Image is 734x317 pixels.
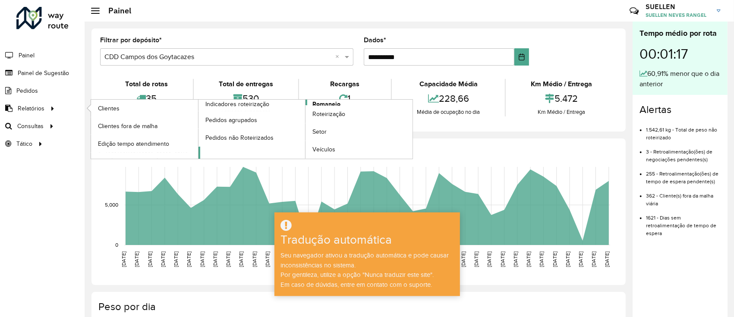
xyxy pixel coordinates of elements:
[18,105,44,112] font: Relatórios
[554,93,578,104] font: 5.472
[347,93,350,104] font: 1
[646,171,718,184] font: 255 - Retroalimentação(ões) de tempo de espera pendente(s)
[639,47,688,61] font: 00:01:17
[538,109,585,115] font: Km Médio / Entrega
[98,105,120,112] font: Clientes
[330,80,359,88] font: Recargas
[312,100,340,107] font: Romaneio
[473,251,479,267] text: [DATE]
[18,70,69,76] font: Painel de Sugestão
[639,104,671,115] font: Alertas
[639,29,717,38] font: Tempo médio por rota
[91,100,198,117] a: Clientes
[312,111,345,117] font: Roteirização
[281,252,449,269] font: Seu navegador ativou a tradução automática e pode causar inconsistências no sistema.
[198,100,413,159] a: Romaneio
[108,6,131,16] font: Painel
[98,301,156,312] font: Peso por dia
[639,70,719,88] font: 60,91% menor que o dia anterior
[225,251,231,267] text: [DATE]
[160,251,166,267] text: [DATE]
[205,101,269,107] font: Indicadores roteirização
[238,251,244,267] text: [DATE]
[199,251,205,267] text: [DATE]
[100,36,159,44] font: Filtrar por depósito
[514,48,529,66] button: Escolha a data
[98,141,169,147] font: Edição tempo atendimento
[526,251,531,267] text: [DATE]
[173,251,179,267] text: [DATE]
[312,129,327,135] font: Setor
[646,127,717,140] font: 1.542,61 kg - Total de peso não roteirizado
[91,100,306,159] a: Indicadores roteirização
[335,52,343,62] span: Clear all
[500,251,505,267] text: [DATE]
[16,141,32,147] font: Tático
[134,251,139,267] text: [DATE]
[578,251,583,267] text: [DATE]
[539,251,545,267] text: [DATE]
[105,202,118,207] text: 5,000
[198,111,306,129] a: Pedidos agrupados
[281,233,392,247] font: Tradução automática
[552,251,558,267] text: [DATE]
[646,12,706,18] font: SUELLEN NEVES RANGEL
[98,123,158,129] font: Clientes fora de malha
[17,123,44,129] font: Consultas
[646,193,713,206] font: 362 - Cliente(s) fora da malha viária
[565,251,570,267] text: [DATE]
[205,135,274,141] font: Pedidos não Roteirizados
[306,106,413,123] a: Roteirização
[186,251,192,267] text: [DATE]
[364,36,384,44] font: Dados
[19,52,35,59] font: Painel
[91,117,198,135] a: Clientes fora de malha
[625,2,643,20] a: Contato Rápido
[646,149,712,162] font: 3 - Retroalimentação(ões) de negociações pendentes(s)
[419,80,478,88] font: Capacidade Média
[16,88,38,94] font: Pedidos
[146,93,157,104] font: 35
[219,80,273,88] font: Total de entregas
[306,141,413,158] a: Veículos
[604,251,610,267] text: [DATE]
[212,251,218,267] text: [DATE]
[205,117,257,123] font: Pedidos agrupados
[531,80,592,88] font: Km Médio / Entrega
[513,251,518,267] text: [DATE]
[121,251,126,267] text: [DATE]
[487,251,492,267] text: [DATE]
[591,251,597,267] text: [DATE]
[198,129,306,146] a: Pedidos não Roteirizados
[281,281,432,288] font: Em caso de dúvidas, entre em contato com o suporte.
[125,80,168,88] font: Total de rotas
[281,271,434,278] font: Por gentileza, utilize a opção "Nunca traduzir este site".
[439,93,469,104] font: 228,66
[646,2,675,11] font: SUELLEN
[646,215,716,236] font: 1621 - Dias sem retroalimentação de tempo de espera
[306,123,413,141] a: Setor
[417,109,480,115] font: Média de ocupação no dia
[312,146,335,153] font: Veículos
[91,135,198,152] a: Edição tempo atendimento
[147,251,153,267] text: [DATE]
[243,93,259,104] font: 530
[265,251,270,267] text: [DATE]
[460,251,466,267] text: [DATE]
[115,242,118,248] text: 0
[252,251,257,267] text: [DATE]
